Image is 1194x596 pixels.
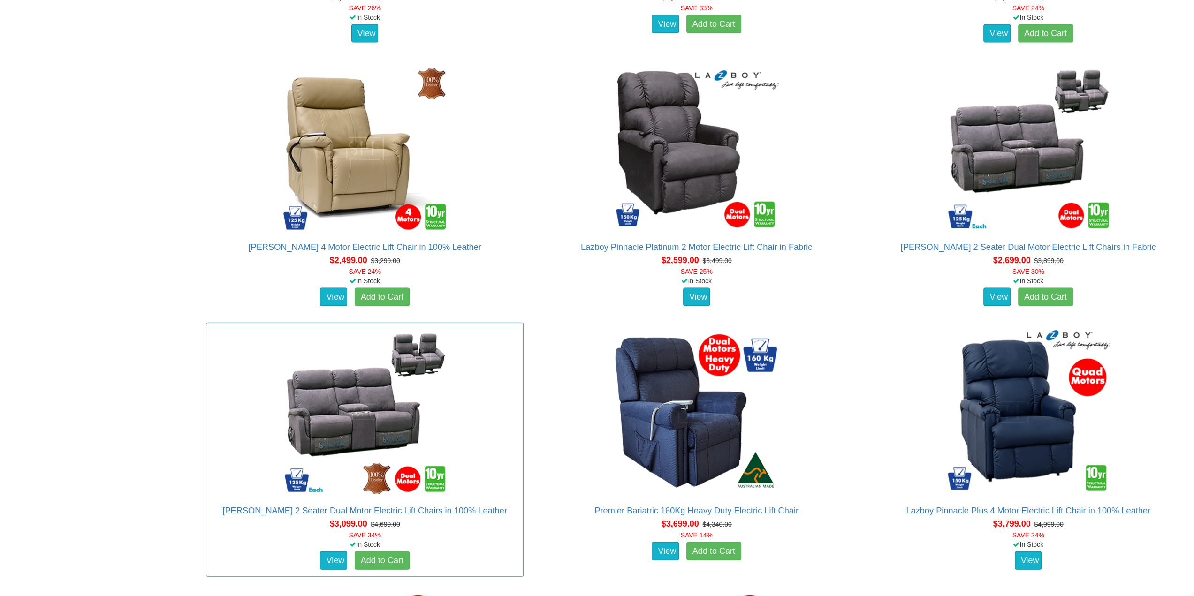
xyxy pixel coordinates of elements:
a: View [320,551,347,570]
a: Add to Cart [1018,288,1073,307]
a: Premier Bariatric 160Kg Heavy Duty Electric Lift Chair [594,506,799,515]
a: Add to Cart [355,551,410,570]
div: In Stock [204,276,525,286]
span: $3,099.00 [330,519,367,528]
a: View [652,542,679,561]
div: In Stock [536,276,857,286]
del: $4,699.00 [371,521,400,528]
a: Lazboy Pinnacle Plus 4 Motor Electric Lift Chair in 100% Leather [906,506,1150,515]
div: In Stock [204,540,525,549]
img: Lazboy Pinnacle Plus 4 Motor Electric Lift Chair in 100% Leather [944,328,1113,497]
span: $3,699.00 [661,519,699,528]
a: View [351,24,379,43]
font: SAVE 25% [680,268,712,275]
a: View [652,15,679,34]
a: View [320,288,347,307]
font: SAVE 30% [1012,268,1044,275]
font: SAVE 14% [680,531,712,539]
img: Lazboy Pinnacle Platinum 2 Motor Electric Lift Chair in Fabric [612,64,781,233]
a: [PERSON_NAME] 2 Seater Dual Motor Electric Lift Chairs in 100% Leather [222,506,507,515]
a: Add to Cart [355,288,410,307]
a: Lazboy Pinnacle Platinum 2 Motor Electric Lift Chair in Fabric [581,242,812,252]
div: In Stock [867,540,1189,549]
div: In Stock [204,13,525,22]
a: Add to Cart [686,542,741,561]
a: View [1015,551,1042,570]
a: View [983,24,1011,43]
div: In Stock [867,276,1189,286]
font: SAVE 34% [349,531,381,539]
a: View [983,288,1011,307]
font: SAVE 33% [680,4,712,12]
font: SAVE 24% [1012,531,1044,539]
img: Premier Bariatric 160Kg Heavy Duty Electric Lift Chair [612,328,781,497]
font: SAVE 24% [349,268,381,275]
a: [PERSON_NAME] 2 Seater Dual Motor Electric Lift Chairs in Fabric [901,242,1156,252]
span: $2,699.00 [993,256,1030,265]
del: $3,499.00 [702,257,731,264]
a: Add to Cart [686,15,741,34]
img: Dalton 2 Seater Dual Motor Electric Lift Chairs in 100% Leather [281,328,449,497]
del: $3,899.00 [1034,257,1063,264]
a: View [683,288,710,307]
a: Add to Cart [1018,24,1073,43]
div: In Stock [867,13,1189,22]
span: $3,799.00 [993,519,1030,528]
img: Dalton 2 Seater Dual Motor Electric Lift Chairs in Fabric [944,64,1113,233]
img: Dalton 4 Motor Electric Lift Chair in 100% Leather [281,64,449,233]
font: SAVE 24% [1012,4,1044,12]
font: SAVE 26% [349,4,381,12]
a: [PERSON_NAME] 4 Motor Electric Lift Chair in 100% Leather [248,242,481,252]
del: $3,299.00 [371,257,400,264]
span: $2,599.00 [661,256,699,265]
span: $2,499.00 [330,256,367,265]
del: $4,999.00 [1034,521,1063,528]
del: $4,340.00 [702,521,731,528]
